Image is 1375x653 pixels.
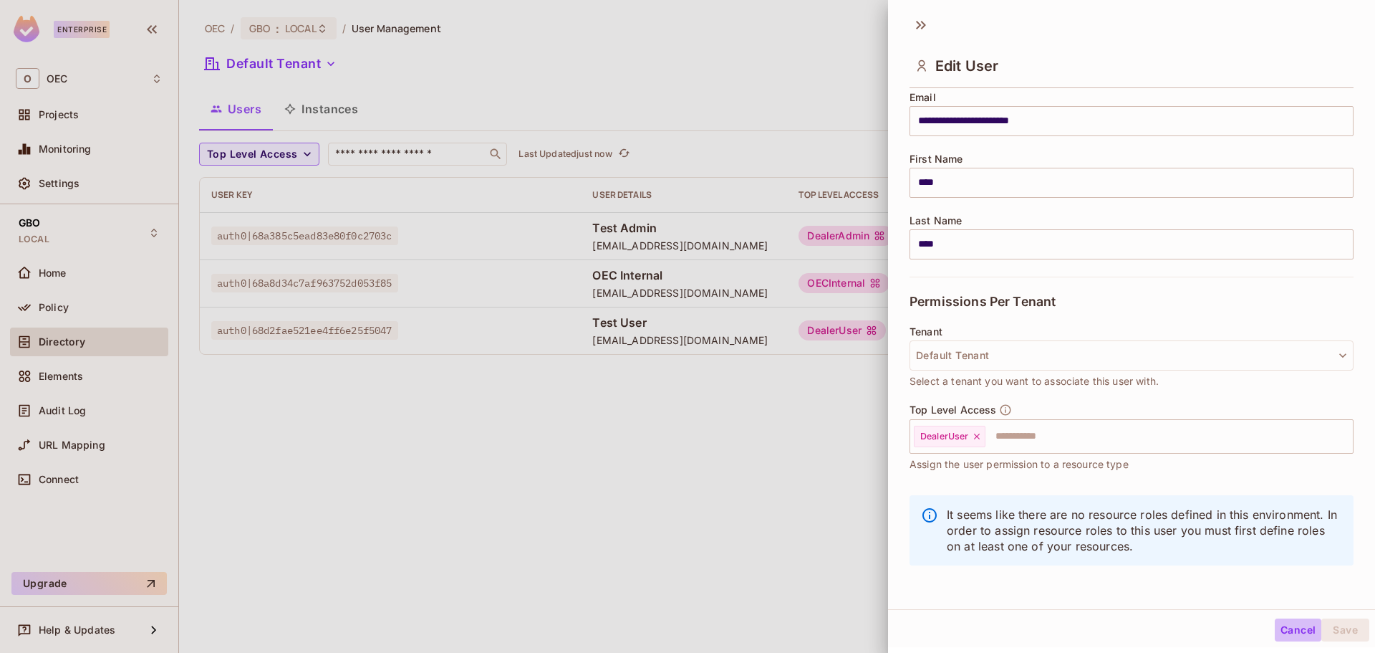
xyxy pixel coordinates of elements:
span: Edit User [935,57,998,75]
span: First Name [910,153,963,165]
span: Assign the user permission to a resource type [910,457,1129,472]
span: Permissions Per Tenant [910,295,1056,309]
button: Save [1321,619,1369,642]
button: Cancel [1275,619,1321,642]
div: DealerUser [914,426,985,447]
button: Default Tenant [910,340,1354,371]
span: Top Level Access [910,404,996,416]
button: Open [1346,434,1349,437]
p: It seems like there are no resource roles defined in this environment. In order to assign resourc... [947,507,1342,554]
span: DealerUser [920,431,969,442]
span: Last Name [910,215,962,227]
span: Select a tenant you want to associate this user with. [910,373,1159,389]
span: Tenant [910,326,942,338]
span: Email [910,92,936,103]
